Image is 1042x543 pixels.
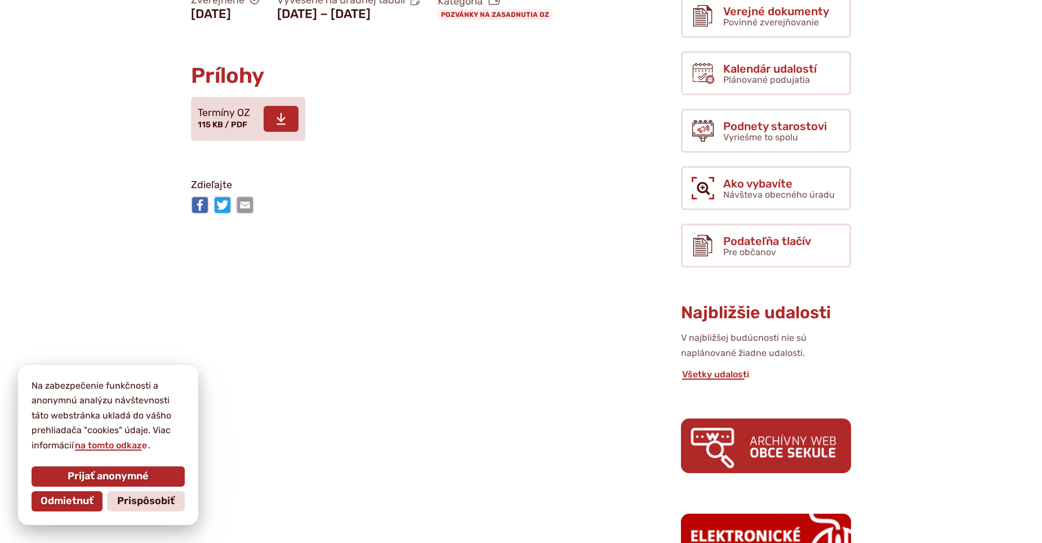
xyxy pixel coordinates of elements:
a: Pozvánky na zasadnutia OZ [438,9,553,20]
img: archiv.png [681,419,851,473]
span: Návšteva obecného úradu [723,189,835,200]
p: Na zabezpečenie funkčnosti a anonymnú analýzu návštevnosti táto webstránka ukladá do vášho prehli... [32,379,185,453]
span: Termíny OZ [198,108,250,119]
span: Odmietnuť [41,495,93,508]
figcaption: [DATE] − [DATE] [277,7,420,21]
button: Odmietnuť [32,491,103,511]
img: Zdieľať na Facebooku [191,196,209,214]
p: V najbližšej budúcnosti nie sú naplánované žiadne udalosti. [681,331,851,360]
span: Povinné zverejňovanie [723,17,819,28]
a: Kalendár udalostí Plánované podujatia [681,51,851,95]
span: Plánované podujatia [723,74,810,85]
a: Všetky udalosti [681,369,750,380]
span: 115 KB / PDF [198,120,247,130]
a: Termíny OZ 115 KB / PDF [191,97,305,141]
a: Podnety starostovi Vyriešme to spolu [681,109,851,153]
button: Prijať anonymné [32,466,185,487]
a: na tomto odkaze [74,440,148,451]
img: Zdieľať e-mailom [236,196,254,214]
a: Ako vybavíte Návšteva obecného úradu [681,166,851,210]
span: Vyriešme to spolu [723,132,798,143]
span: Podnety starostovi [723,120,827,132]
img: Zdieľať na Twitteri [213,196,231,214]
span: Pre občanov [723,247,776,257]
h2: Prílohy [191,64,591,88]
a: Podateľňa tlačív Pre občanov [681,224,851,268]
p: Zdieľajte [191,177,591,194]
h3: Najbližšie udalosti [681,304,851,322]
figcaption: [DATE] [191,7,259,21]
span: Ako vybavíte [723,177,835,190]
span: Prispôsobiť [117,495,175,508]
span: Podateľňa tlačív [723,235,811,247]
span: Prijať anonymné [68,470,149,483]
span: Kalendár udalostí [723,63,817,75]
span: Verejné dokumenty [723,5,829,17]
button: Prispôsobiť [107,491,185,511]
